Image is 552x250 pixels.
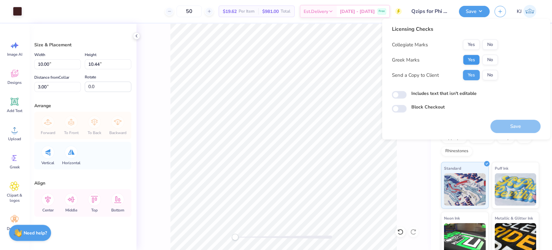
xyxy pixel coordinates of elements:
[463,70,480,80] button: Yes
[239,8,254,15] span: Per Item
[85,73,96,81] label: Rotate
[177,6,202,17] input: – –
[281,8,290,15] span: Total
[91,208,98,213] span: Top
[517,8,522,15] span: KJ
[8,136,21,142] span: Upload
[495,173,536,206] img: Puff Ink
[24,230,47,236] strong: Need help?
[444,165,461,172] span: Standard
[42,208,54,213] span: Center
[463,40,480,50] button: Yes
[34,74,69,81] label: Distance from Collar
[262,8,279,15] span: $981.00
[379,9,385,14] span: Free
[34,102,131,109] div: Arrange
[7,52,22,57] span: Image AI
[392,25,498,33] div: Licensing Checks
[85,51,96,59] label: Height
[459,6,490,17] button: Save
[41,160,54,165] span: Vertical
[304,8,328,15] span: Est. Delivery
[392,41,428,49] div: Collegiate Marks
[34,180,131,187] div: Align
[223,8,237,15] span: $19.62
[7,226,22,231] span: Decorate
[34,41,131,48] div: Size & Placement
[482,55,498,65] button: No
[495,215,533,222] span: Metallic & Glitter Ink
[523,5,536,18] img: Kendra Jingco
[482,40,498,50] button: No
[392,72,438,79] div: Send a Copy to Client
[514,5,539,18] a: KJ
[65,208,77,213] span: Middle
[411,104,444,110] label: Block Checkout
[411,90,476,97] label: Includes text that isn't editable
[232,234,238,240] div: Accessibility label
[482,70,498,80] button: No
[7,80,22,85] span: Designs
[495,165,508,172] span: Puff Ink
[34,51,45,59] label: Width
[444,215,460,222] span: Neon Ink
[7,108,22,113] span: Add Text
[463,55,480,65] button: Yes
[406,5,454,18] input: Untitled Design
[444,173,486,206] img: Standard
[392,56,419,64] div: Greek Marks
[62,160,81,165] span: Horizontal
[111,208,124,213] span: Bottom
[4,193,25,203] span: Clipart & logos
[441,146,472,156] div: Rhinestones
[340,8,375,15] span: [DATE] - [DATE]
[10,165,20,170] span: Greek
